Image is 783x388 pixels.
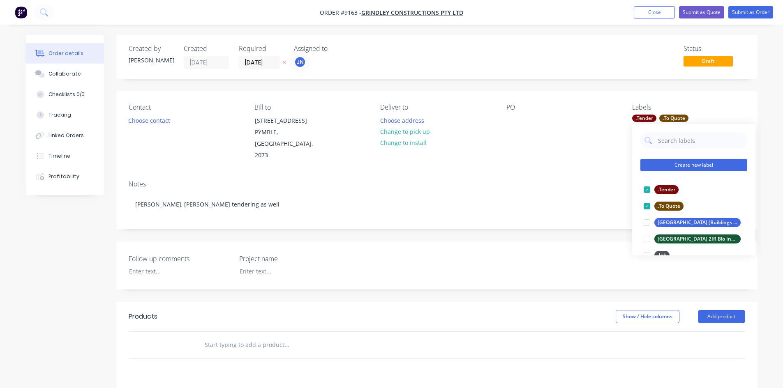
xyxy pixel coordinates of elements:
[640,233,744,245] button: [GEOGRAPHIC_DATA] 2IR Bio Innovation Hub
[640,250,673,261] button: .Job
[49,70,81,78] div: Collaborate
[239,45,284,53] div: Required
[634,6,675,18] button: Close
[49,152,70,160] div: Timeline
[49,173,79,180] div: Profitability
[26,125,104,146] button: Linked Orders
[26,166,104,187] button: Profitability
[728,6,773,18] button: Submit as Order
[684,45,745,53] div: Status
[654,251,670,260] div: .Job
[698,310,745,323] button: Add product
[659,115,688,122] div: .To Quote
[255,126,323,161] div: PYMBLE, [GEOGRAPHIC_DATA], 2073
[616,310,679,323] button: Show / Hide columns
[184,45,229,53] div: Created
[49,50,83,57] div: Order details
[248,115,330,161] div: [STREET_ADDRESS]PYMBLE, [GEOGRAPHIC_DATA], 2073
[129,180,745,188] div: Notes
[376,137,431,148] button: Change to install
[506,103,619,111] div: PO
[26,146,104,166] button: Timeline
[654,202,684,211] div: .To Quote
[49,132,84,139] div: Linked Orders
[294,45,376,53] div: Assigned to
[129,56,174,64] div: [PERSON_NAME]
[129,45,174,53] div: Created by
[320,9,361,16] span: Order #9163 -
[640,217,744,228] button: [GEOGRAPHIC_DATA] (Buildings D& E)
[204,337,369,353] input: Start typing to add a product...
[129,192,745,217] div: [PERSON_NAME], [PERSON_NAME] tendering as well
[684,56,733,66] span: Draft
[15,6,27,18] img: Factory
[124,115,174,126] button: Choose contact
[679,6,724,18] button: Submit as Quote
[129,103,241,111] div: Contact
[49,91,85,98] div: Checklists 0/0
[26,43,104,64] button: Order details
[654,234,741,243] div: [GEOGRAPHIC_DATA] 2IR Bio Innovation Hub
[640,200,687,212] button: .To Quote
[632,115,656,122] div: .Tender
[129,254,231,264] label: Follow up comments
[239,254,342,264] label: Project name
[376,115,428,126] button: Choose address
[632,103,745,111] div: Labels
[49,111,71,119] div: Tracking
[254,103,367,111] div: Bill to
[640,184,682,195] button: .Tender
[654,218,741,227] div: [GEOGRAPHIC_DATA] (Buildings D& E)
[376,126,434,137] button: Change to pick up
[129,312,157,321] div: Products
[361,9,463,16] a: Grindley Constructions Pty Ltd
[657,132,743,149] input: Search labels
[380,103,493,111] div: Deliver to
[294,56,306,68] button: JN
[26,84,104,105] button: Checklists 0/0
[255,115,323,126] div: [STREET_ADDRESS]
[26,105,104,125] button: Tracking
[640,159,747,171] button: Create new label
[654,185,679,194] div: .Tender
[26,64,104,84] button: Collaborate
